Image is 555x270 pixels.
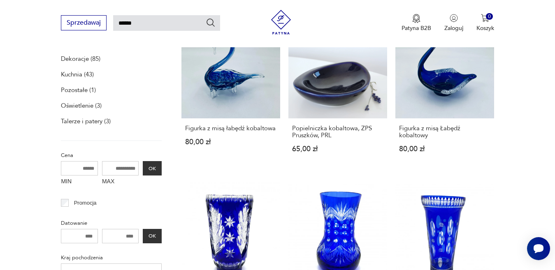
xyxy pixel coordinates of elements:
[399,145,490,152] p: 80,00 zł
[288,20,387,168] a: Popielniczka kobaltowa, ZPS Pruszków, PRLPopielniczka kobaltowa, ZPS Pruszków, PRL65,00 zł
[61,175,98,189] label: MIN
[185,138,276,145] p: 80,00 zł
[292,145,383,152] p: 65,00 zł
[61,53,100,65] a: Dekoracje (85)
[61,115,111,127] a: Talerze i patery (3)
[476,24,494,32] p: Koszyk
[61,15,107,30] button: Sprzedawaj
[450,14,458,22] img: Ikonka użytkownika
[399,125,490,139] h3: Figurka z misą Łabędź kobaltowy
[61,253,162,262] p: Kraj pochodzenia
[181,20,280,168] a: Figurka z misą łabędź kobaltowaFigurka z misą łabędź kobaltowa80,00 zł
[444,14,463,32] button: Zaloguj
[61,100,102,111] a: Oświetlenie (3)
[185,125,276,132] h3: Figurka z misą łabędź kobaltowa
[61,151,162,160] p: Cena
[395,20,494,168] a: Figurka z misą Łabędź kobaltowyFigurka z misą Łabędź kobaltowy80,00 zł
[444,24,463,32] p: Zaloguj
[412,14,420,23] img: Ikona medalu
[143,161,162,175] button: OK
[61,219,162,228] p: Datowanie
[143,229,162,243] button: OK
[61,69,94,80] a: Kuchnia (43)
[481,14,489,22] img: Ikona koszyka
[486,13,493,20] div: 0
[402,14,431,32] button: Patyna B2B
[61,21,107,26] a: Sprzedawaj
[476,14,494,32] button: 0Koszyk
[206,18,216,28] button: Szukaj
[402,24,431,32] p: Patyna B2B
[402,14,431,32] a: Ikona medaluPatyna B2B
[61,84,96,96] a: Pozostałe (1)
[527,237,550,260] iframe: Smartsupp widget button
[269,10,293,35] img: Patyna - sklep z meblami i dekoracjami vintage
[292,125,383,139] h3: Popielniczka kobaltowa, ZPS Pruszków, PRL
[74,198,97,208] p: Promocja
[102,175,139,189] label: MAX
